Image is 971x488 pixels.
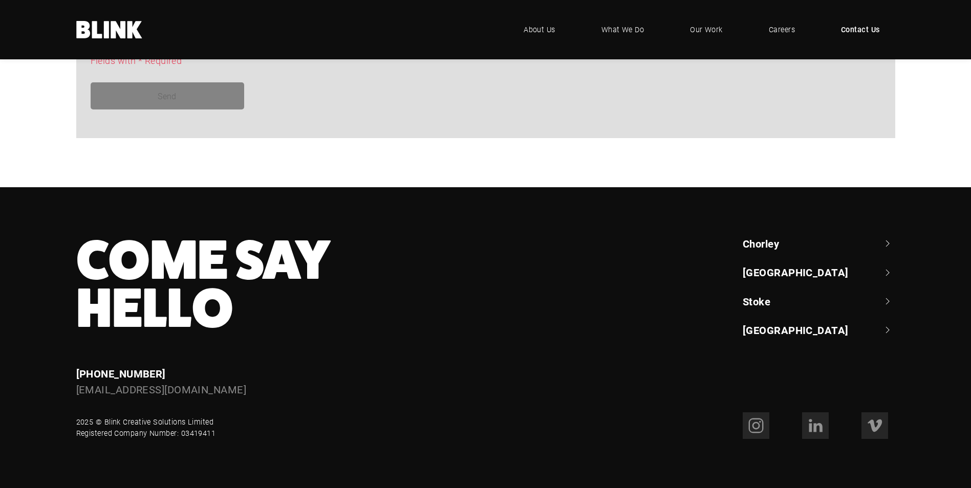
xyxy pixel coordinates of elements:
span: Our Work [690,24,723,35]
a: Chorley [743,236,895,251]
a: Contact Us [826,14,895,45]
a: About Us [508,14,571,45]
a: Stoke [743,294,895,308]
a: [PHONE_NUMBER] [76,367,166,380]
span: Careers [769,24,795,35]
a: What We Do [586,14,660,45]
a: Careers [753,14,810,45]
a: [EMAIL_ADDRESS][DOMAIN_NAME] [76,383,247,396]
span: Fields with * Required [91,54,182,66]
span: What We Do [601,24,644,35]
a: [GEOGRAPHIC_DATA] [743,323,895,337]
a: [GEOGRAPHIC_DATA] [743,265,895,279]
h3: Come Say Hello [76,236,562,332]
span: Contact Us [841,24,880,35]
a: Home [76,21,143,38]
div: 2025 © Blink Creative Solutions Limited Registered Company Number: 03419411 [76,416,216,438]
span: About Us [524,24,555,35]
a: Our Work [675,14,738,45]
